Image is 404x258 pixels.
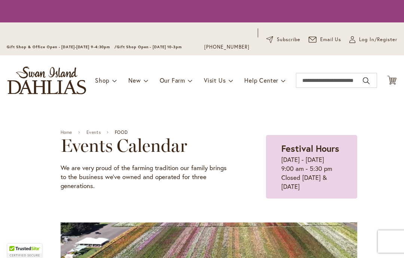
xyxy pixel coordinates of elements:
span: Our Farm [160,76,185,84]
p: [DATE] - [DATE] 9:00 am - 5:30 pm Closed [DATE] & [DATE] [281,155,342,191]
span: New [128,76,141,84]
span: Gift Shop Open - [DATE] 10-3pm [117,44,182,49]
a: [PHONE_NUMBER] [204,43,250,51]
span: Help Center [244,76,278,84]
a: Events [86,130,101,135]
span: Log In/Register [359,36,397,43]
span: Visit Us [204,76,226,84]
span: FOOD [115,130,128,135]
a: Email Us [309,36,342,43]
a: Home [61,130,72,135]
strong: Festival Hours [281,142,339,154]
a: Subscribe [266,36,300,43]
span: Gift Shop & Office Open - [DATE]-[DATE] 9-4:30pm / [7,44,117,49]
a: store logo [7,67,86,94]
p: We are very proud of the farming tradition our family brings to the business we've owned and oper... [61,163,229,190]
h2: Events Calendar [61,135,229,156]
span: Email Us [320,36,342,43]
button: Search [363,75,370,87]
a: Log In/Register [349,36,397,43]
span: Shop [95,76,110,84]
span: Subscribe [277,36,300,43]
